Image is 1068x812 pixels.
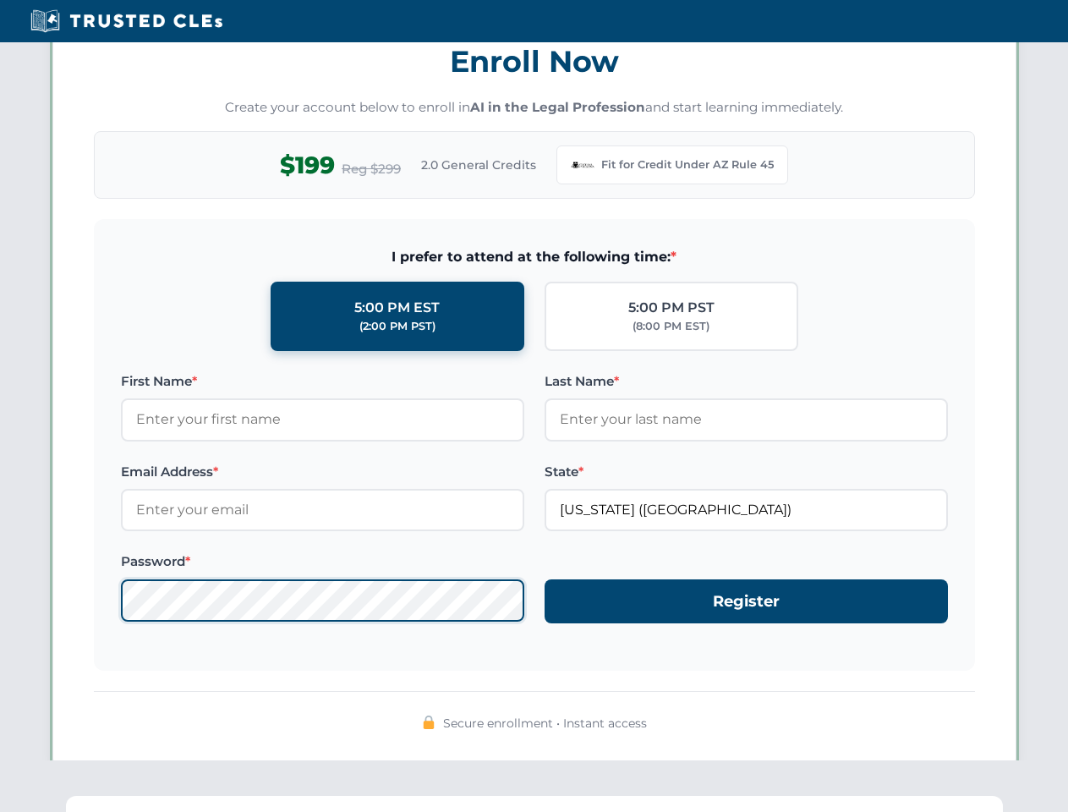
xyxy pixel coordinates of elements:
input: Enter your email [121,489,524,531]
h3: Enroll Now [94,35,975,88]
span: Secure enrollment • Instant access [443,714,647,732]
p: Create your account below to enroll in and start learning immediately. [94,98,975,118]
span: 2.0 General Credits [421,156,536,174]
div: (2:00 PM PST) [359,318,435,335]
strong: AI in the Legal Profession [470,99,645,115]
label: First Name [121,371,524,392]
img: Arizona Bar [571,153,594,177]
input: Enter your first name [121,398,524,441]
span: I prefer to attend at the following time: [121,246,948,268]
img: 🔒 [422,716,435,729]
span: $199 [280,146,335,184]
label: Password [121,551,524,572]
button: Register [545,579,948,624]
div: (8:00 PM EST) [633,318,709,335]
label: State [545,462,948,482]
div: 5:00 PM EST [354,297,440,319]
div: 5:00 PM PST [628,297,715,319]
span: Fit for Credit Under AZ Rule 45 [601,156,774,173]
span: Reg $299 [342,159,401,179]
label: Email Address [121,462,524,482]
input: Enter your last name [545,398,948,441]
input: Arizona (AZ) [545,489,948,531]
label: Last Name [545,371,948,392]
img: Trusted CLEs [25,8,227,34]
